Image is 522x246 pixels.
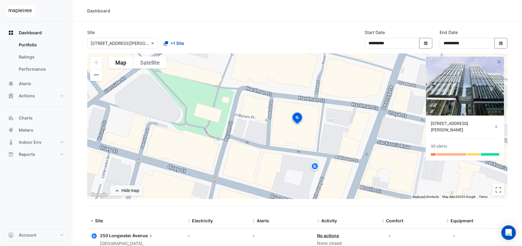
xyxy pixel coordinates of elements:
button: Alerts [5,78,68,90]
button: Account [5,229,68,241]
span: Meters [19,127,33,133]
img: site-pin-selected.svg [291,112,304,126]
div: - [388,232,391,239]
button: Show street map [108,56,133,69]
button: Zoom out [90,69,102,81]
app-icon: Actions [8,93,14,99]
button: Keyboard shortcuts [413,195,439,199]
app-icon: Reports [8,151,14,157]
span: Avenue [132,232,154,239]
a: Performance [14,63,68,75]
img: 3 Hardman Street [426,57,504,116]
span: Electricity [192,218,213,223]
span: Alerts [257,218,269,223]
label: Site [87,29,95,35]
div: - [253,232,310,239]
span: Map data ©2025 Google [442,195,475,198]
button: Show satellite imagery [133,56,167,69]
span: Actions [19,93,35,99]
fa-icon: Select Date [423,41,429,46]
div: - [188,232,245,239]
a: Terms (opens in new tab) [479,195,487,198]
span: Equipment [451,218,473,223]
div: - [453,232,455,239]
span: 250 Longwater [100,233,131,238]
app-icon: Dashboard [8,30,14,36]
span: Activity [321,218,337,223]
span: Charts [19,115,33,121]
button: Actions [5,90,68,102]
button: Charts [5,112,68,124]
span: Reports [19,151,35,157]
button: Dashboard [5,27,68,39]
button: Reports [5,148,68,160]
app-icon: Indoor Env [8,139,14,145]
img: site-pin.svg [310,162,320,173]
span: Comfort [386,218,403,223]
a: Open this area in Google Maps (opens a new window) [89,191,109,199]
span: Alerts [19,81,31,87]
button: Zoom in [90,56,102,69]
a: Portfolio [14,39,68,51]
span: Indoor Env [19,139,41,145]
div: Dashboard [5,39,68,78]
app-icon: Charts [8,115,14,121]
span: Account [19,232,36,238]
button: Meters [5,124,68,136]
span: Dashboard [19,30,42,36]
img: Company Logo [7,5,35,17]
button: +1 Site [160,38,188,49]
app-icon: Meters [8,127,14,133]
a: No actions [317,233,339,238]
button: Indoor Env [5,136,68,148]
div: Open Intercom Messenger [501,225,516,240]
button: Hide map [110,185,143,196]
label: End Date [440,29,458,35]
app-icon: Alerts [8,81,14,87]
div: 90 alerts [431,143,447,150]
span: +1 Site [170,40,184,46]
label: Start Date [365,29,385,35]
div: Dashboard [87,8,110,14]
a: Ratings [14,51,68,63]
button: Toggle fullscreen view [492,184,504,196]
div: Hide map [121,187,139,194]
fa-icon: Select Date [498,41,504,46]
span: Site [95,218,103,223]
div: [STREET_ADDRESS][PERSON_NAME] [431,120,493,133]
img: Google [89,191,109,199]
